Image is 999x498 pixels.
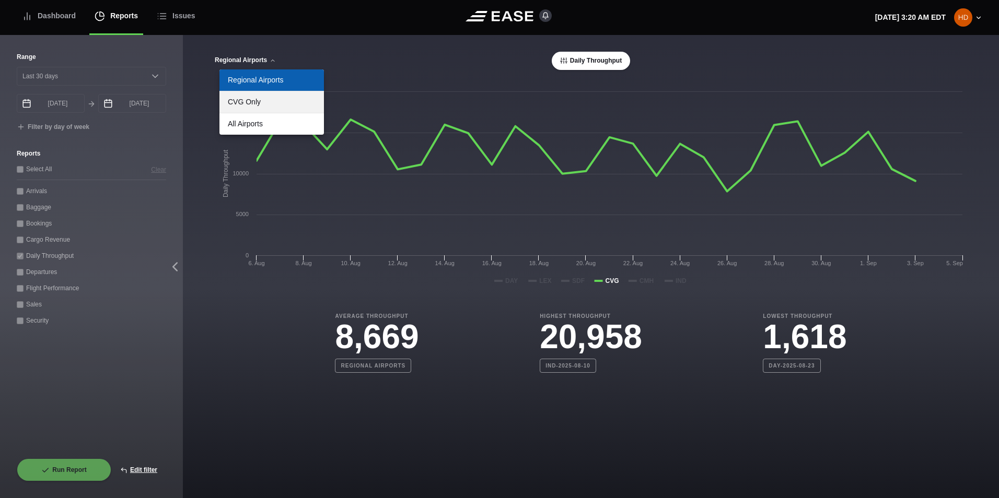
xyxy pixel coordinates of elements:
[623,260,643,266] tspan: 22. Aug
[388,260,408,266] tspan: 12. Aug
[111,458,166,481] button: Edit filter
[529,260,549,266] tspan: 18. Aug
[17,149,166,158] label: Reports
[606,277,619,284] tspan: CVG
[717,260,737,266] tspan: 26. Aug
[335,320,419,353] h3: 8,669
[811,260,831,266] tspan: 30. Aug
[335,359,411,373] b: Regional Airports
[539,277,551,284] tspan: LEX
[219,69,324,91] a: Regional Airports
[763,320,846,353] h3: 1,618
[219,91,324,113] a: CVG Only
[860,260,877,266] tspan: 1. Sep
[236,211,249,217] text: 5000
[763,359,820,373] b: DAY-2025-08-23
[676,277,687,284] tspan: IND
[552,52,630,70] button: Daily Throughput
[764,260,784,266] tspan: 28. Aug
[907,260,924,266] tspan: 3. Sep
[219,113,324,135] a: All Airports
[222,149,229,197] tspan: Daily Throughput
[335,312,419,320] b: Average Throughput
[954,8,972,27] img: 01294525e37ea1dca55176731f0504b3
[17,52,166,62] label: Range
[233,170,249,176] text: 10000
[248,260,264,266] tspan: 6. Aug
[341,260,360,266] tspan: 10. Aug
[572,277,585,284] tspan: SDF
[151,164,166,175] button: Clear
[435,260,455,266] tspan: 14. Aug
[17,123,89,132] button: Filter by day of week
[482,260,502,266] tspan: 16. Aug
[540,312,642,320] b: Highest Throughput
[946,260,963,266] tspan: 5. Sep
[505,277,518,284] tspan: DAY
[540,359,596,373] b: IND-2025-08-10
[214,57,276,64] button: Regional Airports
[640,277,654,284] tspan: CMH
[670,260,690,266] tspan: 24. Aug
[17,94,85,113] input: mm/dd/yyyy
[875,12,946,23] p: [DATE] 3:20 AM EDT
[295,260,311,266] tspan: 8. Aug
[540,320,642,353] h3: 20,958
[98,94,166,113] input: mm/dd/yyyy
[576,260,596,266] tspan: 20. Aug
[246,252,249,258] text: 0
[763,312,846,320] b: Lowest Throughput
